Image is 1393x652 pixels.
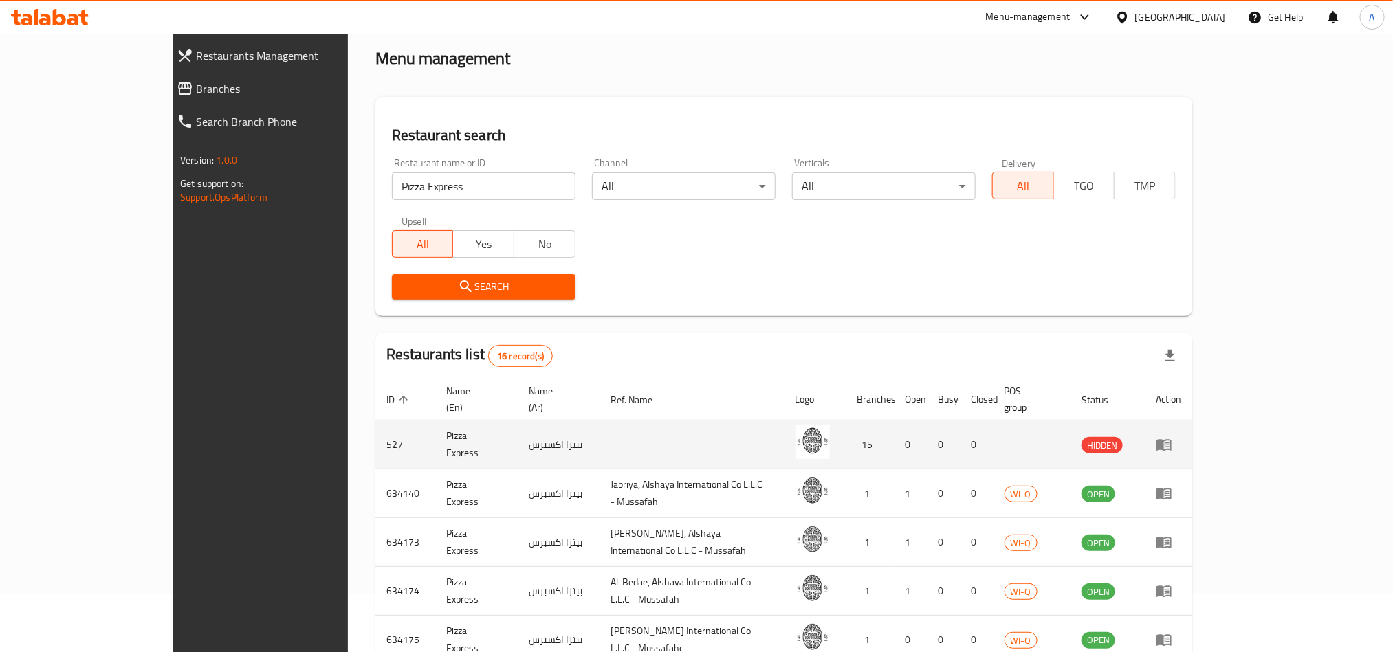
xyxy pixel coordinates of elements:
div: Total records count [488,345,553,367]
button: All [392,230,454,258]
span: All [398,234,448,254]
a: Support.OpsPlatform [180,188,267,206]
span: Restaurants Management [196,47,395,64]
span: Get support on: [180,175,243,192]
div: OPEN [1082,632,1115,649]
th: Action [1145,379,1192,420]
div: Menu [1156,436,1181,453]
div: Menu [1156,534,1181,550]
h2: Menu management [375,47,511,69]
td: [PERSON_NAME], Alshaya International Co L.L.C - Mussafah [600,518,785,567]
span: Version: [180,151,214,169]
h2: Restaurants list [386,344,553,367]
td: Pizza Express [436,567,518,616]
div: Menu [1156,583,1181,599]
div: All [792,172,976,200]
div: Menu [1156,631,1181,648]
td: 0 [895,420,928,469]
span: Name (En) [447,383,501,416]
span: Search [403,278,564,295]
span: Branches [196,80,395,97]
td: 0 [928,567,961,616]
span: No [520,234,570,254]
label: Delivery [1002,158,1036,168]
td: 1 [895,469,928,518]
span: POS group [1005,383,1054,416]
td: 0 [928,518,961,567]
span: All [998,176,1049,196]
img: Pizza Express [796,571,830,605]
span: WI-Q [1005,633,1037,649]
a: Restaurants Management [166,39,406,72]
span: Status [1082,392,1126,408]
div: HIDDEN [1082,437,1123,453]
span: Name (Ar) [529,383,583,416]
span: WI-Q [1005,486,1037,502]
span: 16 record(s) [489,350,552,363]
span: Search Branch Phone [196,113,395,130]
td: بيتزا اكسبرس [518,420,600,469]
label: Upsell [402,216,427,226]
div: Export file [1154,339,1187,372]
td: 1 [846,567,895,616]
td: بيتزا اكسبرس [518,469,600,518]
button: No [514,230,575,258]
span: OPEN [1082,535,1115,551]
div: [GEOGRAPHIC_DATA] [1135,10,1226,25]
button: TGO [1053,172,1115,199]
th: Logo [785,379,846,420]
td: بيتزا اكسبرس [518,518,600,567]
a: Search Branch Phone [166,105,406,138]
td: Pizza Express [436,518,518,567]
div: Menu-management [986,9,1071,25]
td: 0 [961,469,994,518]
span: OPEN [1082,632,1115,648]
span: 1.0.0 [216,151,237,169]
td: بيتزا اكسبرس [518,567,600,616]
img: Pizza Express [796,522,830,557]
span: TMP [1120,176,1170,196]
span: Ref. Name [611,392,671,408]
td: Pizza Express [436,420,518,469]
span: ID [386,392,413,408]
h2: Restaurant search [392,125,1176,146]
div: Menu [1156,485,1181,502]
th: Open [895,379,928,420]
th: Branches [846,379,895,420]
span: TGO [1060,176,1110,196]
div: OPEN [1082,535,1115,551]
img: Pizza Express [796,473,830,508]
span: OPEN [1082,486,1115,502]
div: OPEN [1082,486,1115,502]
button: All [992,172,1054,199]
span: OPEN [1082,584,1115,600]
td: 15 [846,420,895,469]
span: A [1370,10,1375,25]
span: WI-Q [1005,535,1037,551]
td: 1 [846,469,895,518]
td: Jabriya, Alshaya International Co L.L.C - Mussafah [600,469,785,518]
span: HIDDEN [1082,438,1123,453]
td: 0 [928,469,961,518]
span: WI-Q [1005,584,1037,600]
td: Al-Bedae, Alshaya International Co L.L.C - Mussafah [600,567,785,616]
td: 1 [895,518,928,567]
img: Pizza Express [796,425,830,459]
input: Search for restaurant name or ID.. [392,172,575,200]
td: 1 [846,518,895,567]
td: 1 [895,567,928,616]
button: TMP [1114,172,1176,199]
th: Closed [961,379,994,420]
button: Yes [452,230,514,258]
td: 0 [961,518,994,567]
td: 0 [961,420,994,469]
button: Search [392,274,575,300]
div: All [592,172,776,200]
td: 0 [928,420,961,469]
td: 0 [961,567,994,616]
span: Yes [459,234,509,254]
td: Pizza Express [436,469,518,518]
a: Branches [166,72,406,105]
th: Busy [928,379,961,420]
